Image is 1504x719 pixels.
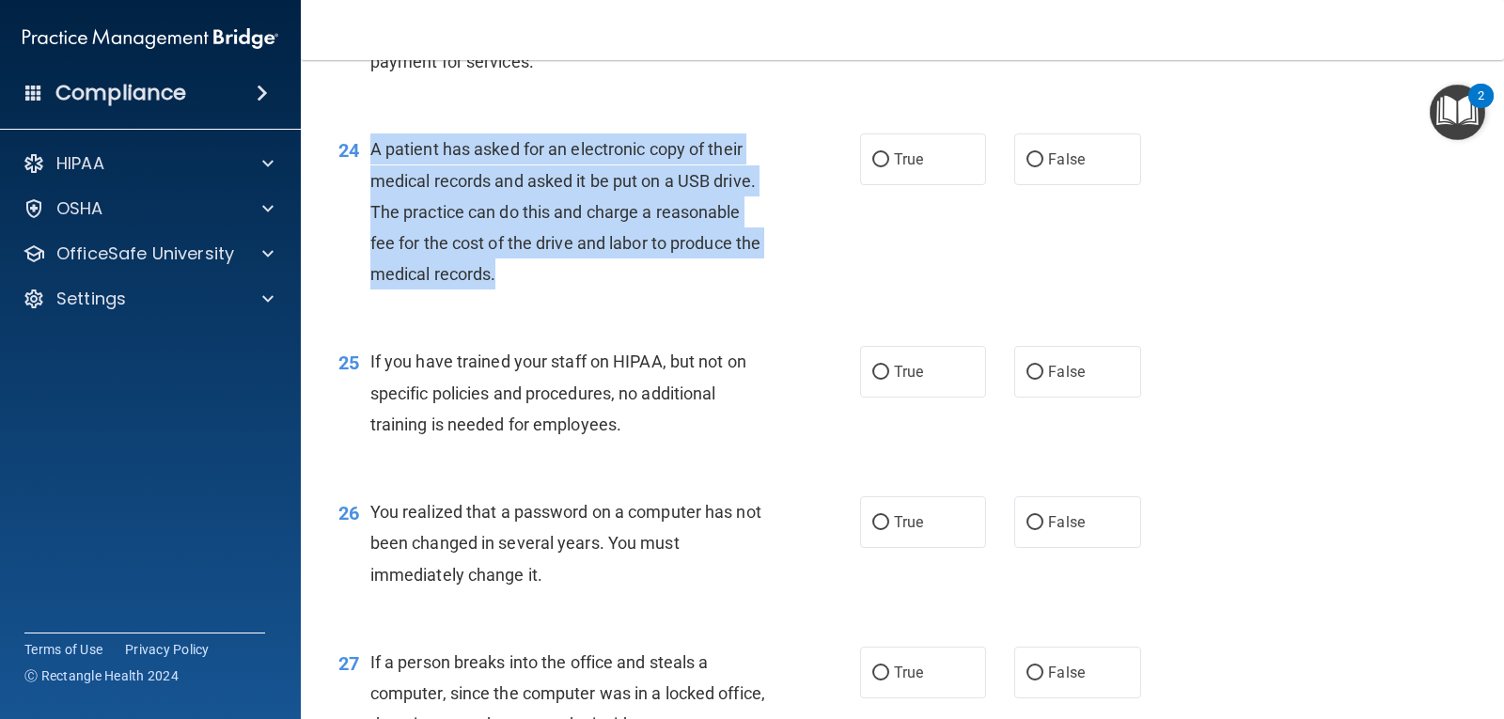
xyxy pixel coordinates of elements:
[56,152,104,175] p: HIPAA
[894,363,923,381] span: True
[23,20,278,57] img: PMB logo
[24,666,179,685] span: Ⓒ Rectangle Health 2024
[55,80,186,106] h4: Compliance
[370,352,746,433] span: If you have trained your staff on HIPAA, but not on specific policies and procedures, no addition...
[894,150,923,168] span: True
[23,152,274,175] a: HIPAA
[1430,85,1485,140] button: Open Resource Center, 2 new notifications
[56,242,234,265] p: OfficeSafe University
[1026,366,1043,380] input: False
[872,366,889,380] input: True
[125,640,210,659] a: Privacy Policy
[370,139,760,284] span: A patient has asked for an electronic copy of their medical records and asked it be put on a USB ...
[1048,363,1085,381] span: False
[1026,516,1043,530] input: False
[23,242,274,265] a: OfficeSafe University
[24,640,102,659] a: Terms of Use
[370,502,761,584] span: You realized that a password on a computer has not been changed in several years. You must immedi...
[1026,153,1043,167] input: False
[56,288,126,310] p: Settings
[1048,150,1085,168] span: False
[338,139,359,162] span: 24
[872,666,889,680] input: True
[338,652,359,675] span: 27
[338,502,359,524] span: 26
[1048,664,1085,681] span: False
[23,197,274,220] a: OSHA
[23,288,274,310] a: Settings
[1179,586,1481,661] iframe: Drift Widget Chat Controller
[872,516,889,530] input: True
[894,664,923,681] span: True
[56,197,103,220] p: OSHA
[1048,513,1085,531] span: False
[1026,666,1043,680] input: False
[872,153,889,167] input: True
[338,352,359,374] span: 25
[894,513,923,531] span: True
[1478,96,1484,120] div: 2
